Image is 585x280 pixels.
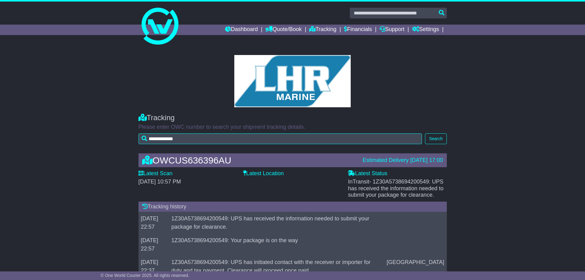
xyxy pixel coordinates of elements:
[138,124,447,131] p: Please enter OWC number to search your shipment tracking details.
[138,256,169,278] td: [DATE] 22:37
[363,157,443,164] div: Estimated Delivery [DATE] 17:00
[384,256,447,278] td: [GEOGRAPHIC_DATA]
[138,212,169,234] td: [DATE] 22:57
[243,170,284,177] label: Latest Location
[101,273,189,278] span: © One World Courier 2025. All rights reserved.
[169,212,384,234] td: 1Z30A5738694200549: UPS has received the information needed to submit your package for clearance.
[138,179,181,185] span: [DATE] 10:57 PM
[138,170,173,177] label: Latest Scan
[225,25,258,35] a: Dashboard
[380,25,404,35] a: Support
[169,234,384,256] td: 1Z30A5738694200549: Your package is on the way
[348,179,443,198] span: - 1Z30A5738694200549: UPS has received the information needed to submit your package for clearance.
[348,179,443,198] span: InTransit
[348,170,387,177] label: Latest Status
[412,25,439,35] a: Settings
[169,256,384,278] td: 1Z30A5738694200549: UPS has initiated contact with the receiver or importer for duty and tax paym...
[265,25,302,35] a: Quote/Book
[138,113,447,122] div: Tracking
[344,25,372,35] a: Financials
[309,25,336,35] a: Tracking
[139,155,360,165] div: OWCUS636396AU
[138,234,169,256] td: [DATE] 22:57
[138,202,447,212] div: Tracking history
[234,55,351,107] img: GetCustomerLogo
[425,133,447,144] button: Search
